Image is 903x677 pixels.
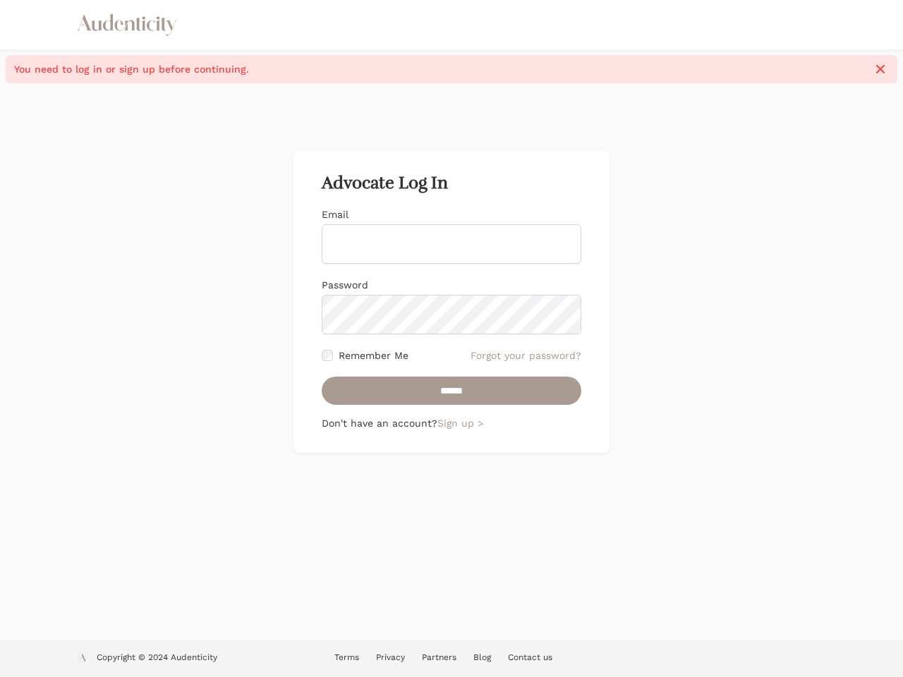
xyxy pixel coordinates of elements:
p: Don't have an account? [322,416,581,430]
a: Forgot your password? [471,348,581,362]
a: Privacy [376,652,405,662]
h2: Advocate Log In [322,173,581,193]
label: Remember Me [339,348,408,362]
a: Blog [473,652,491,662]
label: Password [322,279,368,291]
span: You need to log in or sign up before continuing. [14,62,865,76]
label: Email [322,209,349,220]
a: Partners [422,652,456,662]
p: Copyright © 2024 Audenticity [97,652,217,666]
a: Terms [334,652,359,662]
a: Contact us [508,652,552,662]
a: Sign up > [437,417,483,429]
